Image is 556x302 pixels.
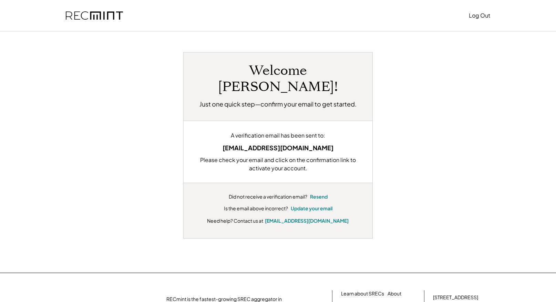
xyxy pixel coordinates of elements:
[310,193,328,200] button: Resend
[224,205,288,212] div: Is the email above incorrect?
[207,217,263,224] div: Need help? Contact us at
[194,143,362,152] div: [EMAIL_ADDRESS][DOMAIN_NAME]
[229,193,307,200] div: Did not receive a verification email?
[194,156,362,172] div: Please check your email and click on the confirmation link to activate your account.
[194,131,362,140] div: A verification email has been sent to:
[291,205,332,212] button: Update your email
[469,9,490,22] button: Log Out
[199,99,357,109] h2: Just one quick step—confirm your email to get started.
[433,294,478,301] div: [STREET_ADDRESS]
[66,11,123,20] img: recmint-logotype%403x.png
[388,290,401,297] a: About
[265,218,349,224] a: [EMAIL_ADDRESS][DOMAIN_NAME]
[341,290,384,297] a: Learn about SRECs
[194,63,362,95] h1: Welcome [PERSON_NAME]!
